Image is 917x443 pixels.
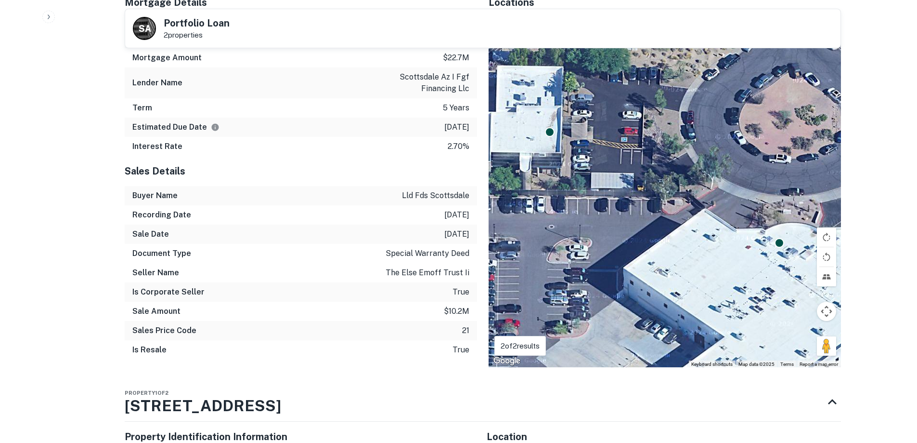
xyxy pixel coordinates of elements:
[132,190,178,201] h6: Buyer Name
[125,394,281,417] h3: [STREET_ADDRESS]
[132,248,191,259] h6: Document Type
[132,52,202,64] h6: Mortgage Amount
[444,228,469,240] p: [DATE]
[211,123,220,132] svg: Estimate is based on a standard schedule for this type of loan.
[132,102,152,114] h6: Term
[452,286,469,298] p: true
[491,355,523,367] a: Open this area in Google Maps (opens a new window)
[164,31,230,40] p: 2 properties
[132,325,196,336] h6: Sales Price Code
[125,383,841,421] div: Property1of2[STREET_ADDRESS]
[444,209,469,221] p: [DATE]
[132,209,191,221] h6: Recording Date
[491,355,523,367] img: Google
[132,267,179,279] h6: Seller Name
[800,362,838,367] a: Report a map error
[738,362,775,367] span: Map data ©2025
[386,267,469,279] p: the else emoff trust ii
[501,340,540,352] p: 2 of 2 results
[817,228,836,247] button: Rotate map clockwise
[462,325,469,336] p: 21
[139,22,150,35] p: S A
[132,77,182,89] h6: Lender Name
[817,247,836,267] button: Rotate map counterclockwise
[691,361,733,368] button: Keyboard shortcuts
[125,164,477,178] h5: Sales Details
[132,286,205,298] h6: Is Corporate Seller
[817,267,836,286] button: Tilt map
[817,336,836,356] button: Drag Pegman onto the map to open Street View
[780,362,794,367] a: Terms (opens in new tab)
[132,141,182,152] h6: Interest Rate
[444,121,469,133] p: [DATE]
[448,141,469,152] p: 2.70%
[132,306,181,317] h6: Sale Amount
[443,102,469,114] p: 5 years
[132,344,167,356] h6: Is Resale
[869,366,917,412] iframe: Chat Widget
[817,302,836,321] button: Map camera controls
[132,228,169,240] h6: Sale Date
[386,248,469,259] p: special warranty deed
[132,121,220,133] h6: Estimated Due Date
[164,18,230,28] h5: Portfolio Loan
[383,71,469,94] p: scottsdale az i fgf financing llc
[452,344,469,356] p: true
[402,190,469,201] p: lld fds scottsdale
[443,52,469,64] p: $22.7m
[125,390,168,396] span: Property 1 of 2
[444,306,469,317] p: $10.2m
